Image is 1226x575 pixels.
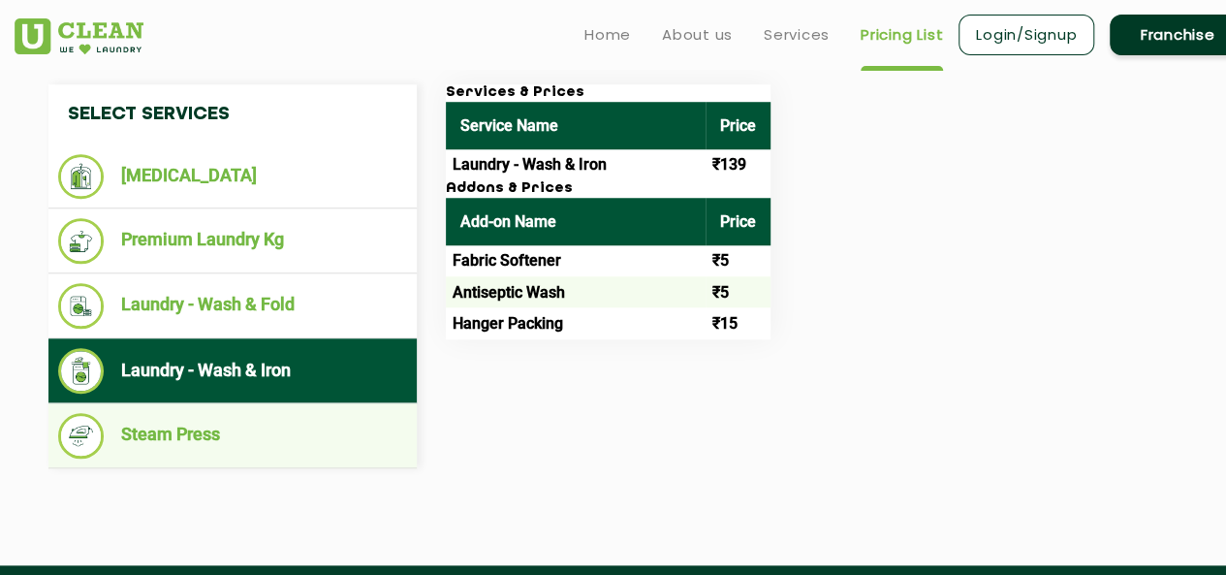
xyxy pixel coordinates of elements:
[662,23,733,47] a: About us
[58,283,104,329] img: Laundry - Wash & Fold
[446,276,706,307] td: Antiseptic Wash
[584,23,631,47] a: Home
[446,180,770,198] h3: Addons & Prices
[48,84,417,144] h4: Select Services
[58,154,104,199] img: Dry Cleaning
[58,283,407,329] li: Laundry - Wash & Fold
[15,18,143,54] img: UClean Laundry and Dry Cleaning
[58,154,407,199] li: [MEDICAL_DATA]
[446,198,706,245] th: Add-on Name
[446,245,706,276] td: Fabric Softener
[446,149,706,180] td: Laundry - Wash & Iron
[706,198,770,245] th: Price
[706,245,770,276] td: ₹5
[446,307,706,338] td: Hanger Packing
[58,218,407,264] li: Premium Laundry Kg
[706,307,770,338] td: ₹15
[58,413,407,459] li: Steam Press
[706,149,770,180] td: ₹139
[58,218,104,264] img: Premium Laundry Kg
[58,413,104,459] img: Steam Press
[446,84,770,102] h3: Services & Prices
[446,102,706,149] th: Service Name
[58,348,104,394] img: Laundry - Wash & Iron
[706,102,770,149] th: Price
[706,276,770,307] td: ₹5
[58,348,407,394] li: Laundry - Wash & Iron
[764,23,830,47] a: Services
[959,15,1094,55] a: Login/Signup
[861,23,943,47] a: Pricing List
